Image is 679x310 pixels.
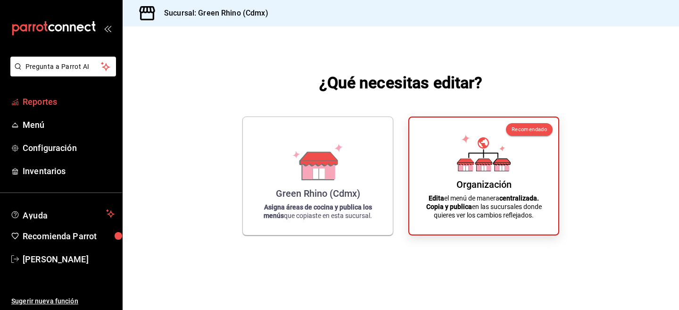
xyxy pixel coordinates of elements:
span: Ayuda [23,208,102,219]
span: Reportes [23,95,115,108]
div: Organización [456,179,512,190]
span: Inventarios [23,165,115,177]
span: Sugerir nueva función [11,296,115,306]
span: Recomendado [512,126,547,133]
h1: ¿Qué necesitas editar? [319,71,483,94]
strong: centralizada. [499,194,539,202]
h3: Sucursal: Green Rhino (Cdmx) [157,8,268,19]
span: Recomienda Parrot [23,230,115,243]
span: Configuración [23,142,115,154]
p: el menú de manera en las sucursales donde quieres ver los cambios reflejados. [421,194,547,219]
div: Green Rhino (Cdmx) [276,188,360,199]
p: que copiaste en esta sucursal. [254,203,381,220]
span: Menú [23,118,115,131]
a: Pregunta a Parrot AI [7,68,116,78]
button: Pregunta a Parrot AI [10,57,116,76]
button: open_drawer_menu [104,25,111,32]
strong: Asigna áreas de cocina y publica los menús [264,203,372,219]
span: Pregunta a Parrot AI [25,62,101,72]
span: [PERSON_NAME] [23,253,115,266]
strong: Edita [429,194,444,202]
strong: Copia y publica [426,203,472,210]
